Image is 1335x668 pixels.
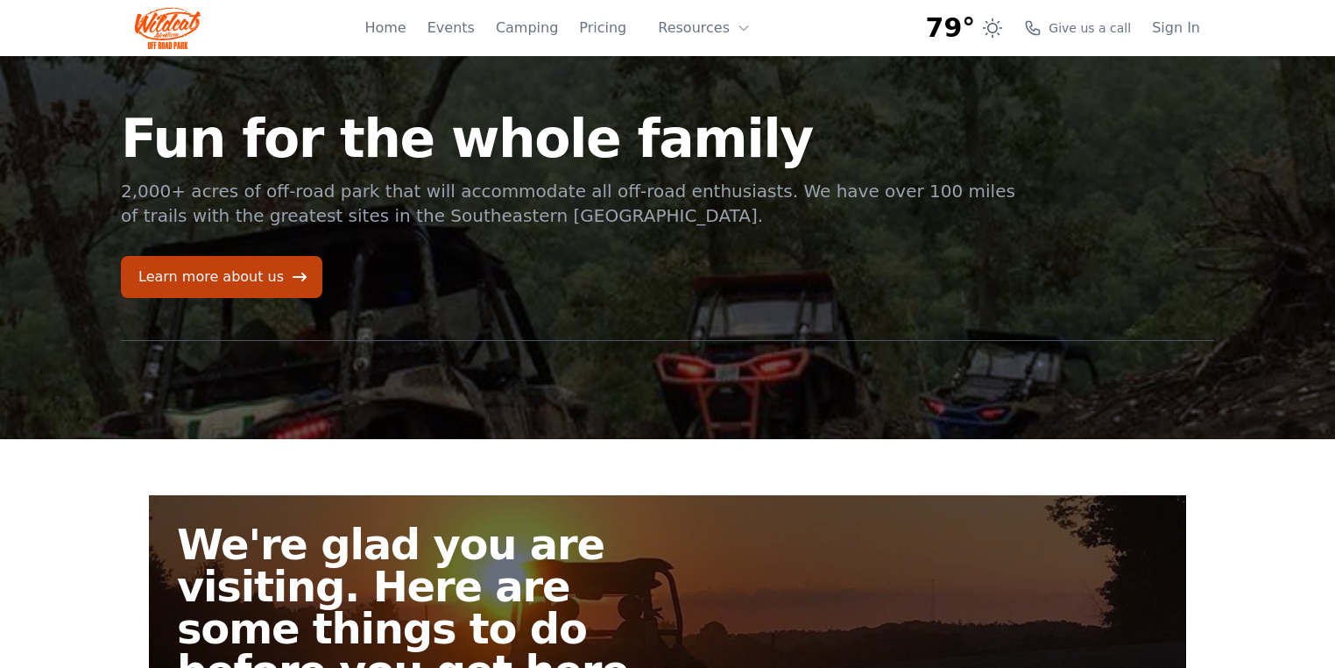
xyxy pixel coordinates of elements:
[1024,19,1131,37] a: Give us a call
[121,112,1018,165] h1: Fun for the whole family
[496,18,558,39] a: Camping
[1152,18,1200,39] a: Sign In
[121,179,1018,228] p: 2,000+ acres of off-road park that will accommodate all off-road enthusiasts. We have over 100 mi...
[135,7,201,49] img: Wildcat Logo
[579,18,626,39] a: Pricing
[364,18,406,39] a: Home
[647,11,761,46] button: Resources
[427,18,475,39] a: Events
[1049,19,1131,37] span: Give us a call
[121,256,322,298] a: Learn more about us
[926,12,976,44] span: 79°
